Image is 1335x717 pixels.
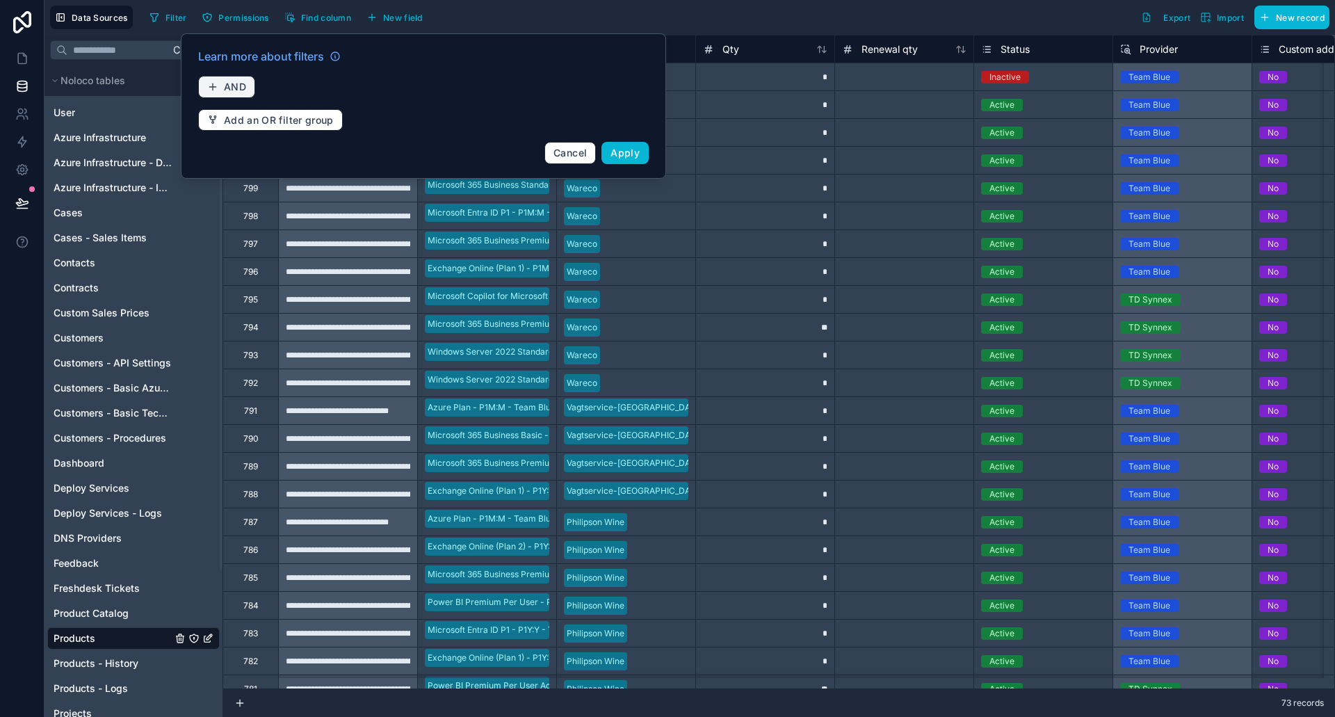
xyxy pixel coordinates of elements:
[1268,516,1279,529] div: No
[243,294,258,305] div: 795
[54,156,172,170] a: Azure Infrastructure - Domain or Workgroup
[54,456,172,470] a: Dashboard
[989,71,1021,83] div: Inactive
[54,206,172,220] a: Cases
[1136,6,1195,29] button: Export
[567,457,703,469] div: Vagtservice-[GEOGRAPHIC_DATA]
[989,99,1014,111] div: Active
[567,429,703,442] div: Vagtservice-[GEOGRAPHIC_DATA]
[218,13,268,23] span: Permissions
[54,581,172,595] a: Freshdesk Tickets
[428,373,751,386] div: Windows Server 2022 Standard - 8 Core License Pack 1 Year - P1Y:Y - TD Synnex
[1195,6,1249,29] button: Import
[47,427,220,449] div: Customers - Procedures
[989,488,1014,501] div: Active
[47,527,220,549] div: DNS Providers
[1268,599,1279,612] div: No
[567,655,624,668] div: Philipson Wine
[243,239,258,250] div: 797
[198,109,343,131] button: Add an OR filter group
[567,683,624,695] div: Philipson Wine
[1268,71,1279,83] div: No
[54,281,172,295] a: Contracts
[428,596,618,609] div: Power BI Premium Per User - P1Y:Y - Team Blue
[54,106,172,120] a: User
[54,181,172,195] a: Azure Infrastructure - IP Management
[144,7,192,28] button: Filter
[1268,266,1279,278] div: No
[567,349,597,362] div: Wareco
[428,679,653,692] div: Power BI Premium Per User Add-On - P1Y:Y - TD Synnex
[989,377,1014,389] div: Active
[428,540,606,553] div: Exchange Online (Plan 2) - P1Y:Y - Team Blue
[989,238,1014,250] div: Active
[54,331,104,345] span: Customers
[54,606,129,620] span: Product Catalog
[47,277,220,299] div: Contracts
[54,206,83,220] span: Cases
[54,406,172,420] a: Customers - Basic Tech Info
[54,231,172,245] a: Cases - Sales Items
[47,452,220,474] div: Dashboard
[47,677,220,700] div: Products - Logs
[54,106,75,120] span: User
[989,321,1014,334] div: Active
[1268,544,1279,556] div: No
[243,461,258,472] div: 789
[243,183,258,194] div: 799
[243,433,259,444] div: 790
[989,293,1014,306] div: Active
[47,227,220,249] div: Cases - Sales Items
[47,202,220,224] div: Cases
[553,147,587,159] span: Cancel
[1268,572,1279,584] div: No
[243,600,259,611] div: 784
[428,513,556,525] div: Azure Plan - P1M:M - Team Blue
[47,602,220,625] div: Product Catalog
[567,401,703,414] div: Vagtservice-[GEOGRAPHIC_DATA]
[1268,99,1279,111] div: No
[428,568,637,581] div: Microsoft 365 Business Premium - P1Y:Y - Team Blue
[224,81,246,93] span: AND
[54,306,172,320] a: Custom Sales Prices
[1268,433,1279,445] div: No
[567,266,597,278] div: Wareco
[224,114,334,127] span: Add an OR filter group
[1217,13,1244,23] span: Import
[567,238,597,250] div: Wareco
[243,628,258,639] div: 783
[54,531,172,545] a: DNS Providers
[383,13,423,23] span: New field
[567,627,624,640] div: Philipson Wine
[567,485,703,497] div: Vagtservice-[GEOGRAPHIC_DATA]
[198,48,341,65] a: Learn more about filters
[54,531,122,545] span: DNS Providers
[47,377,220,399] div: Customers - Basic Azure Info
[428,624,590,636] div: Microsoft Entra ID P1 - P1Y:Y - Team Blue
[1163,13,1190,23] span: Export
[1276,13,1325,23] span: New record
[54,281,99,295] span: Contracts
[989,349,1014,362] div: Active
[244,405,257,417] div: 791
[243,322,259,333] div: 794
[243,656,258,667] div: 782
[989,655,1014,668] div: Active
[428,346,751,358] div: Windows Server 2022 Standard - 8 Core License Pack 1 Year - P1Y:Y - TD Synnex
[1249,6,1329,29] a: New record
[54,381,172,395] span: Customers - Basic Azure Info
[989,599,1014,612] div: Active
[428,429,622,442] div: Microsoft 365 Business Basic - P1Y:Y - Team Blue
[54,481,172,495] a: Deploy Services
[54,456,104,470] span: Dashboard
[243,266,258,277] div: 796
[567,293,597,306] div: Wareco
[47,577,220,599] div: Freshdesk Tickets
[428,485,604,497] div: Exchange Online (Plan 1) - P1Y:Y - Team Blue
[47,152,220,174] div: Azure Infrastructure - Domain or Workgroup
[47,302,220,324] div: Custom Sales Prices
[989,405,1014,417] div: Active
[1268,210,1279,223] div: No
[50,6,133,29] button: Data Sources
